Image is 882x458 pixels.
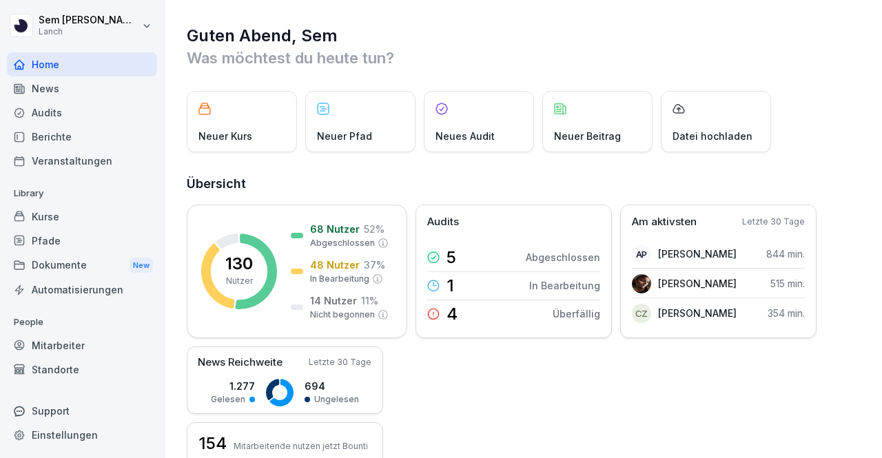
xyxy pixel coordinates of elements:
[529,278,600,293] p: In Bearbeitung
[39,14,139,26] p: Sem [PERSON_NAME]
[310,309,375,321] p: Nicht begonnen
[7,311,157,333] p: People
[7,183,157,205] p: Library
[7,76,157,101] a: News
[632,304,651,323] div: CZ
[632,214,697,230] p: Am aktivsten
[187,25,861,47] h1: Guten Abend, Sem
[187,47,861,69] p: Was möchtest du heute tun?
[7,399,157,423] div: Support
[225,256,253,272] p: 130
[39,27,139,37] p: Lanch
[7,253,157,278] a: DokumenteNew
[7,205,157,229] a: Kurse
[211,379,255,393] p: 1.277
[211,393,245,406] p: Gelesen
[310,293,357,308] p: 14 Nutzer
[234,441,368,451] p: Mitarbeitende nutzen jetzt Bounti
[7,423,157,447] a: Einstellungen
[226,275,253,287] p: Nutzer
[447,249,456,266] p: 5
[310,237,375,249] p: Abgeschlossen
[310,273,369,285] p: In Bearbeitung
[447,278,454,294] p: 1
[187,174,861,194] h2: Übersicht
[7,357,157,382] a: Standorte
[361,293,378,308] p: 11 %
[658,276,737,291] p: [PERSON_NAME]
[658,306,737,320] p: [PERSON_NAME]
[768,306,805,320] p: 354 min.
[770,276,805,291] p: 515 min.
[632,244,651,264] div: AP
[7,253,157,278] div: Dokumente
[553,306,600,321] p: Überfällig
[554,129,621,143] p: Neuer Beitrag
[7,125,157,149] a: Berichte
[7,278,157,302] a: Automatisierungen
[305,379,359,393] p: 694
[7,333,157,357] a: Mitarbeiter
[198,129,252,143] p: Neuer Kurs
[314,393,359,406] p: Ungelesen
[632,274,651,293] img: lbqg5rbd359cn7pzouma6c8b.png
[310,258,360,272] p: 48 Nutzer
[310,222,360,236] p: 68 Nutzer
[364,258,385,272] p: 37 %
[130,258,153,273] div: New
[427,214,459,230] p: Audits
[198,432,227,455] h3: 154
[7,149,157,173] a: Veranstaltungen
[658,247,737,261] p: [PERSON_NAME]
[198,355,283,371] p: News Reichweite
[7,52,157,76] a: Home
[317,129,372,143] p: Neuer Pfad
[435,129,495,143] p: Neues Audit
[7,229,157,253] a: Pfade
[766,247,805,261] p: 844 min.
[447,306,458,322] p: 4
[673,129,752,143] p: Datei hochladen
[526,250,600,264] p: Abgeschlossen
[309,356,371,368] p: Letzte 30 Tage
[742,216,805,228] p: Letzte 30 Tage
[364,222,384,236] p: 52 %
[7,101,157,125] a: Audits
